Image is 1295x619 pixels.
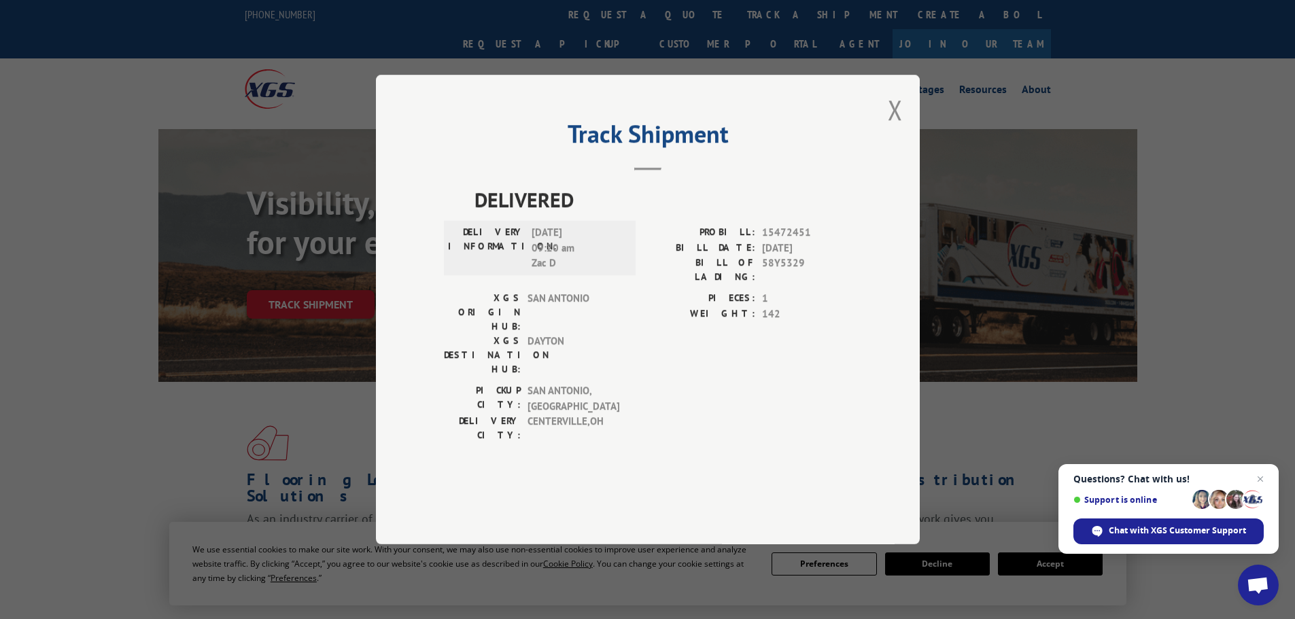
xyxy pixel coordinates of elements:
[888,92,903,128] button: Close modal
[648,225,755,241] label: PROBILL:
[532,225,623,271] span: [DATE] 09:20 am Zac D
[528,414,619,442] span: CENTERVILLE , OH
[648,255,755,284] label: BILL OF LADING:
[762,241,852,256] span: [DATE]
[648,241,755,256] label: BILL DATE:
[762,255,852,284] span: 58Y5329
[1109,525,1246,537] span: Chat with XGS Customer Support
[444,124,852,150] h2: Track Shipment
[762,291,852,306] span: 1
[528,291,619,334] span: SAN ANTONIO
[528,383,619,414] span: SAN ANTONIO , [GEOGRAPHIC_DATA]
[474,184,852,215] span: DELIVERED
[648,306,755,322] label: WEIGHT:
[762,306,852,322] span: 142
[1238,565,1279,605] div: Open chat
[1073,495,1188,505] span: Support is online
[1252,471,1268,487] span: Close chat
[448,225,525,271] label: DELIVERY INFORMATION:
[1073,474,1264,484] span: Questions? Chat with us!
[444,334,521,376] label: XGS DESTINATION HUB:
[444,414,521,442] label: DELIVERY CITY:
[528,334,619,376] span: DAYTON
[444,291,521,334] label: XGS ORIGIN HUB:
[762,225,852,241] span: 15472451
[1073,518,1264,544] div: Chat with XGS Customer Support
[444,383,521,414] label: PICKUP CITY:
[648,291,755,306] label: PIECES:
